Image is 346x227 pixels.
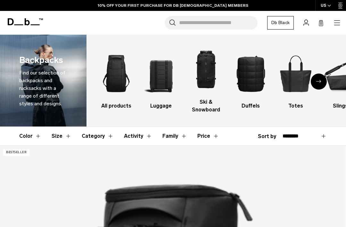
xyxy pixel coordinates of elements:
[144,102,178,110] h3: Luggage
[52,127,71,145] button: Toggle Filter
[189,44,223,114] a: Db Ski & Snowboard
[144,48,178,110] li: 2 / 10
[311,74,327,90] div: Next slide
[99,48,133,110] a: Db All products
[267,16,294,30] a: Db Black
[279,48,312,99] img: Db
[98,3,248,8] a: 10% OFF YOUR FIRST PURCHASE FOR DB [DEMOGRAPHIC_DATA] MEMBERS
[99,48,133,110] li: 1 / 10
[19,54,63,67] h1: Backpacks
[144,48,178,110] a: Db Luggage
[19,127,41,145] button: Toggle Filter
[124,127,152,145] button: Toggle Filter
[99,102,133,110] h3: All products
[82,127,114,145] button: Toggle Filter
[234,48,268,99] img: Db
[234,102,268,110] h3: Duffels
[144,48,178,99] img: Db
[197,127,219,145] button: Toggle Price
[19,70,65,107] span: Find our selection of backpacks and rucksacks with a range of different styles and designs.
[189,44,223,114] li: 3 / 10
[189,98,223,114] h3: Ski & Snowboard
[189,44,223,95] img: Db
[279,102,312,110] h3: Totes
[234,48,268,110] li: 4 / 10
[3,149,29,156] p: Bestseller
[279,48,312,110] li: 5 / 10
[162,127,187,145] button: Toggle Filter
[279,48,312,110] a: Db Totes
[234,48,268,110] a: Db Duffels
[99,48,133,99] img: Db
